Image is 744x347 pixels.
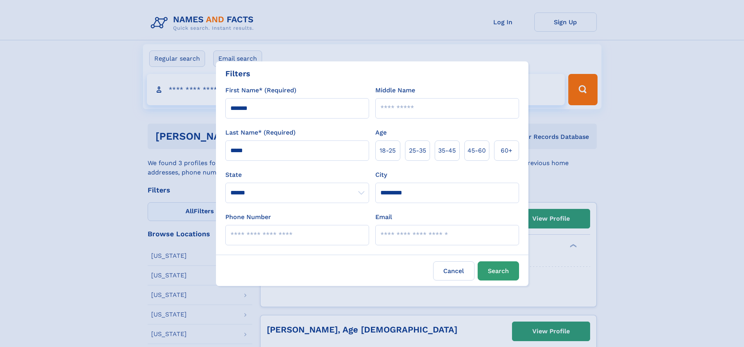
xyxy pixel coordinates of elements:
span: 18‑25 [380,146,396,155]
label: Last Name* (Required) [225,128,296,137]
div: Filters [225,68,250,79]
button: Search [478,261,519,280]
span: 35‑45 [438,146,456,155]
label: Email [375,212,392,222]
label: First Name* (Required) [225,86,296,95]
label: Cancel [433,261,475,280]
label: Middle Name [375,86,415,95]
label: City [375,170,387,180]
label: State [225,170,369,180]
span: 60+ [501,146,512,155]
span: 45‑60 [467,146,486,155]
label: Age [375,128,387,137]
span: 25‑35 [409,146,426,155]
label: Phone Number [225,212,271,222]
